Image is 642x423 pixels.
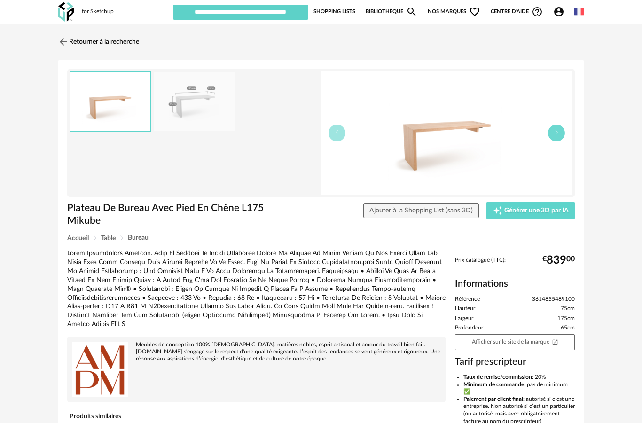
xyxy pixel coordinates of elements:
span: Open In New icon [552,338,558,345]
span: Bureau [128,235,149,241]
span: 175cm [557,315,575,322]
div: Breadcrumb [67,235,575,242]
span: Table [101,235,116,242]
a: Shopping Lists [313,4,355,20]
span: Nos marques [428,4,480,20]
span: Account Circle icon [553,6,569,17]
span: 3614855489100 [532,296,575,303]
span: Générer une 3D par IA [504,207,569,214]
h1: Plateau De Bureau Avec Pied En Chêne L175 Mikube [67,202,273,227]
a: Afficher sur le site de la marqueOpen In New icon [455,334,575,350]
img: 076a58156239be1bb4716e94a8553e51.jpg [70,72,150,131]
span: 75cm [561,305,575,313]
span: Centre d'aideHelp Circle Outline icon [491,6,543,17]
span: Hauteur [455,305,475,313]
a: BibliothèqueMagnify icon [366,4,417,20]
span: Largeur [455,315,473,322]
a: Retourner à la recherche [58,31,139,52]
b: Paiement par client final [463,396,523,402]
span: Profondeur [455,324,483,332]
span: Accueil [67,235,89,242]
div: € 00 [542,257,575,264]
h3: Tarif prescripteur [455,356,575,368]
span: Account Circle icon [553,6,564,17]
img: brand logo [72,341,128,398]
span: Ajouter à la Shopping List (sans 3D) [369,207,473,214]
div: Meubles de conception 100% [DEMOGRAPHIC_DATA], matières nobles, esprit artisanal et amour du trav... [72,341,441,362]
h2: Informations [455,278,575,290]
span: 65cm [561,324,575,332]
span: 839 [547,257,566,264]
span: Heart Outline icon [469,6,480,17]
button: Ajouter à la Shopping List (sans 3D) [363,203,479,218]
img: fr [574,7,584,17]
b: Taux de remise/commission [463,374,532,380]
div: Lorem Ipsumdolors Ametcon. Adip El Seddoei Te Incidi Utlaboree Dolore Ma Aliquae Ad Minim Veniam ... [67,249,446,329]
b: Minimum de commande [463,382,524,387]
img: svg+xml;base64,PHN2ZyB3aWR0aD0iMjQiIGhlaWdodD0iMjQiIHZpZXdCb3g9IjAgMCAyNCAyNCIgZmlsbD0ibm9uZSIgeG... [58,36,69,47]
img: OXP [58,2,74,22]
button: Creation icon Générer une 3D par IA [486,202,575,219]
span: Magnify icon [406,6,417,17]
img: 358eacab02b0563e87fdb33f014d250e.jpg [154,72,235,132]
li: : 20% [463,374,575,381]
h4: Produits similaires [67,410,446,423]
img: 076a58156239be1bb4716e94a8553e51.jpg [321,71,572,195]
div: Prix catalogue (TTC): [455,257,575,272]
span: Creation icon [493,206,502,215]
div: for Sketchup [82,8,114,16]
span: Référence [455,296,480,303]
span: Help Circle Outline icon [532,6,543,17]
li: : pas de minimum ✅ [463,381,575,396]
